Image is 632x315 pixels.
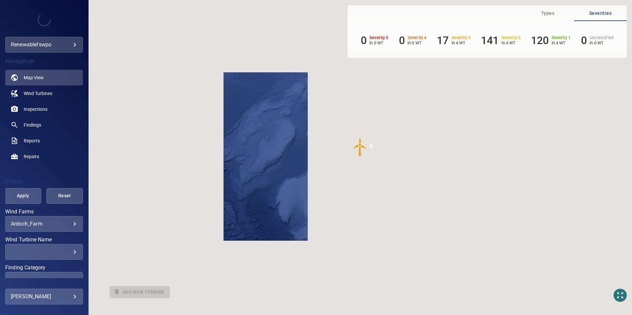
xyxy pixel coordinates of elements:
[350,137,370,157] img: windFarmIconCat3.svg
[481,34,520,47] li: Severity 2
[46,188,83,204] button: Reset
[399,34,427,47] li: Severity 4
[452,36,471,40] h6: Severity 3
[581,34,614,47] li: Severity Unclassified
[5,237,83,242] label: Wind Turbine Name
[24,106,47,112] span: Inspections
[5,209,83,214] label: Wind Farms
[24,137,40,144] span: Reports
[361,34,388,47] li: Severity 5
[502,40,521,45] p: in 4 WT
[408,36,427,40] h6: Severity 4
[5,149,83,164] a: repairs noActive
[370,137,373,157] div: 5
[5,37,83,53] div: renewablefswpo
[5,101,83,117] a: inspections noActive
[5,272,83,288] div: Finding Category
[5,70,83,85] a: map active
[481,34,499,47] h6: 141
[24,153,39,160] span: Repairs
[5,117,83,133] a: findings noActive
[5,58,83,64] h4: Navigation
[531,34,549,47] h6: 120
[24,122,41,128] span: Findings
[552,40,571,45] p: in 4 WT
[452,40,471,45] p: in 4 WT
[361,34,367,47] h6: 0
[5,133,83,149] a: reports noActive
[24,90,52,97] span: Wind Turbines
[502,36,521,40] h6: Severity 2
[5,265,83,270] label: Finding Category
[408,40,427,45] p: in 0 WT
[369,40,388,45] p: in 0 WT
[437,34,470,47] li: Severity 3
[11,221,77,227] div: Ardoch_Farm
[369,36,388,40] h6: Severity 5
[5,85,83,101] a: windturbines noActive
[11,291,77,302] div: [PERSON_NAME]
[350,137,370,157] gmp-advanced-marker: 5
[531,34,570,47] li: Severity 1
[525,9,570,17] span: Types
[552,36,571,40] h6: Severity 1
[11,39,77,50] div: renewablefswpo
[5,244,83,260] div: Wind Turbine Name
[590,36,614,40] h6: Unclassified
[5,178,83,185] h4: Filters
[437,34,449,47] h6: 17
[24,74,44,81] span: Map View
[55,192,75,200] span: Reset
[578,9,623,17] span: Severities
[13,192,33,200] span: Apply
[399,34,405,47] h6: 0
[590,40,614,45] p: in 0 WT
[5,216,83,232] div: Wind Farms
[5,188,41,204] button: Apply
[581,34,587,47] h6: 0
